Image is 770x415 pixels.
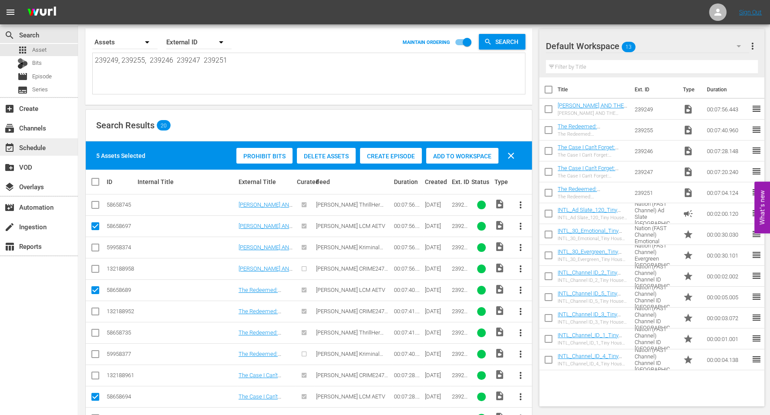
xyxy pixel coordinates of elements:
[393,372,422,378] div: 00:07:28.148
[425,178,449,185] div: Created
[4,143,15,153] span: Schedule
[107,244,135,251] div: 59958374
[107,265,135,272] div: 132188958
[703,141,751,161] td: 00:07:28.148
[107,201,135,208] div: 58658745
[425,308,449,315] div: [DATE]
[751,187,762,197] span: reorder
[452,308,467,321] span: 239255
[316,393,385,400] span: [PERSON_NAME] LCM AETV
[558,165,619,178] a: The Case I Can't Forget: [PERSON_NAME]
[17,71,28,82] span: Episode
[297,153,356,160] span: Delete Assets
[629,77,677,102] th: Ext. ID
[4,182,15,192] span: Overlays
[515,264,526,274] span: more_vert
[754,182,770,234] button: Open Feedback Widget
[558,257,627,262] div: INTL_30_Evergreen_Tiny House Nation_Promo
[452,329,467,342] span: 239255
[107,372,135,378] div: 132188961
[17,85,28,95] span: Series
[403,40,450,45] p: MAINTAIN ORDERING
[510,365,531,386] button: more_vert
[631,308,679,328] td: Tiny House Nation (FAST Channel) Channel ID [GEOGRAPHIC_DATA]
[452,244,467,257] span: 239249
[703,308,751,328] td: 00:00:03.072
[107,287,135,293] div: 58658689
[683,271,693,281] span: Promo
[239,287,281,300] a: The Redeemed: [PERSON_NAME]
[515,370,526,381] span: more_vert
[751,124,762,135] span: reorder
[107,329,135,336] div: 58658735
[166,30,232,54] div: External ID
[510,194,531,215] button: more_vert
[425,372,449,378] div: [DATE]
[452,201,467,214] span: 239249
[558,123,600,136] a: The Redeemed: [PERSON_NAME]
[494,199,505,209] span: Video
[558,173,627,179] div: The Case I Can't Forget: [PERSON_NAME]
[393,329,422,336] div: 00:07:41.098
[558,290,621,303] a: INTL_Channel ID_5_Tiny House Nation
[631,99,679,120] td: 239249
[239,393,281,413] a: The Case I Can't Forget: [PERSON_NAME]
[683,355,693,365] span: Promo
[316,265,388,278] span: [PERSON_NAME] CRIME247 ANY-FORM AETV
[32,59,42,67] span: Bits
[515,349,526,359] span: more_vert
[558,215,627,221] div: INTL_Ad Slate_120_Tiny House Nation
[631,203,679,224] td: Tiny House Nation (FAST Channel) Ad Slate [GEOGRAPHIC_DATA] 120
[239,265,293,291] a: [PERSON_NAME] AND THE CASE OF HIS PARTNER [PERSON_NAME]
[494,241,505,252] span: Video
[631,266,679,287] td: Tiny House Nation (FAST Channel) Channel ID [GEOGRAPHIC_DATA]
[492,34,525,50] span: Search
[631,161,679,182] td: 239247
[425,351,449,357] div: [DATE]
[558,340,627,346] div: INTL_Channel_ID_1_Tiny House Nation
[316,308,388,321] span: [PERSON_NAME] CRIME247 ANY-FORM AETV
[683,334,693,344] span: Promo
[515,328,526,338] span: more_vert
[631,224,679,245] td: Tiny House Nation (FAST Channel) Emotional CANADA
[316,201,383,214] span: [PERSON_NAME] ThrillHer AETV
[751,291,762,302] span: reorder
[393,223,422,229] div: 00:07:56.443
[558,152,627,158] div: The Case I Can't Forget: [PERSON_NAME]
[751,354,762,365] span: reorder
[393,244,422,251] div: 00:07:56.443
[751,333,762,344] span: reorder
[558,278,627,283] div: INTL_Channel ID_2_Tiny House Nation
[452,223,467,236] span: 239249
[683,125,693,135] span: Video
[558,102,627,122] a: [PERSON_NAME] AND THE CASE OF HIS PARTNER [PERSON_NAME]
[426,153,498,160] span: Add to Workspace
[96,151,145,160] div: 5 Assets Selected
[558,269,621,282] a: INTL_Channel ID_2_Tiny House Nation
[494,178,508,185] div: Type
[631,287,679,308] td: Tiny House Nation (FAST Channel) Channel ID [GEOGRAPHIC_DATA]
[239,308,281,321] a: The Redeemed: [PERSON_NAME]
[510,216,531,237] button: more_vert
[239,351,281,364] a: The Redeemed: [PERSON_NAME]
[4,162,15,173] span: VOD
[558,319,627,325] div: INTL_Channel ID_3_Tiny House Nation
[17,45,28,55] span: apps
[703,266,751,287] td: 00:00:02.002
[703,203,751,224] td: 00:02:00.120
[17,58,28,69] div: Bits
[751,229,762,239] span: reorder
[702,77,754,102] th: Duration
[558,248,622,261] a: INTL_30_Evergreen_Tiny House Nation_Promo
[425,223,449,229] div: [DATE]
[494,263,505,273] span: Video
[683,104,693,114] span: Video
[107,351,135,357] div: 59958377
[558,353,622,366] a: INTL_Channel_ID_4_Tiny House Nation
[703,328,751,349] td: 00:00:01.001
[510,280,531,301] button: more_vert
[494,327,505,337] span: Video
[5,7,16,17] span: menu
[683,250,693,261] span: Promo
[683,146,693,156] span: Video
